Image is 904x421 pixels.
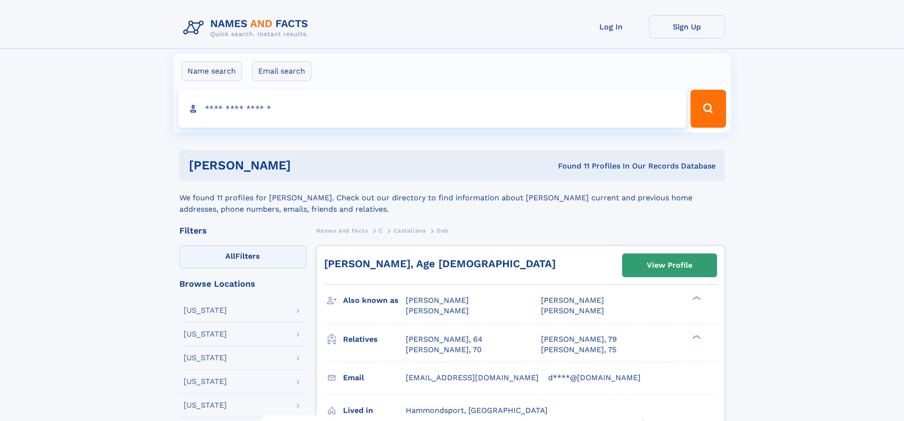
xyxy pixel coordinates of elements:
[406,306,469,315] span: [PERSON_NAME]
[184,330,227,338] div: [US_STATE]
[393,225,426,236] a: Castellana
[406,373,539,382] span: [EMAIL_ADDRESS][DOMAIN_NAME]
[343,331,406,347] h3: Relatives
[406,345,482,355] a: [PERSON_NAME], 70
[252,61,311,81] label: Email search
[184,402,227,409] div: [US_STATE]
[179,15,316,41] img: Logo Names and Facts
[343,292,406,309] h3: Also known as
[393,227,426,234] span: Castellana
[379,227,383,234] span: C
[343,370,406,386] h3: Email
[647,254,692,276] div: View Profile
[541,306,604,315] span: [PERSON_NAME]
[184,307,227,314] div: [US_STATE]
[179,245,307,268] label: Filters
[649,15,725,38] a: Sign Up
[379,225,383,236] a: C
[179,280,307,288] div: Browse Locations
[178,90,687,128] input: search input
[189,159,425,171] h1: [PERSON_NAME]
[406,406,548,415] span: Hammondsport, [GEOGRAPHIC_DATA]
[541,345,616,355] a: [PERSON_NAME], 75
[541,334,617,345] a: [PERSON_NAME], 79
[437,227,449,234] span: Deb
[573,15,649,38] a: Log In
[179,226,307,235] div: Filters
[541,296,604,305] span: [PERSON_NAME]
[690,295,701,301] div: ❯
[406,334,483,345] a: [PERSON_NAME], 64
[179,181,725,215] div: We found 11 profiles for [PERSON_NAME]. Check out our directory to find information about [PERSON...
[225,252,235,261] span: All
[184,378,227,385] div: [US_STATE]
[324,258,556,270] a: [PERSON_NAME], Age [DEMOGRAPHIC_DATA]
[184,354,227,362] div: [US_STATE]
[690,90,726,128] button: Search Button
[424,161,716,171] div: Found 11 Profiles In Our Records Database
[181,61,242,81] label: Name search
[690,334,701,340] div: ❯
[343,402,406,419] h3: Lived in
[406,296,469,305] span: [PERSON_NAME]
[316,225,368,236] a: Names and Facts
[623,254,717,277] a: View Profile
